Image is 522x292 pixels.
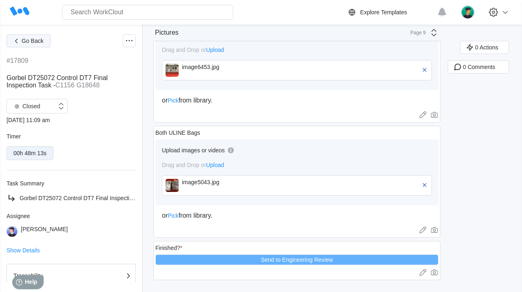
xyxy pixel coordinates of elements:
div: Send to Engineering Review [261,256,333,263]
button: Traceability [7,264,136,288]
div: or from library. [162,212,432,219]
span: Gorbel DT25072 Control DT7 Final Inspection Task - [20,195,153,201]
span: Pick [168,212,178,219]
div: Both ULINE Bags [155,129,200,136]
div: Closed [11,100,40,112]
mark: C1156 [55,82,75,89]
img: user-5.png [7,226,18,237]
button: Show Details [7,247,40,253]
div: Explore Templates [360,9,407,16]
span: Upload [206,47,224,53]
a: Explore Templates [347,7,433,17]
div: Page 9 [405,30,426,36]
div: image5043.jpg [182,179,276,185]
button: 0 Actions [460,41,509,54]
span: Upload [206,162,224,168]
div: 00h 48m 13s [13,150,46,156]
div: Assignee [7,213,136,219]
span: 0 Actions [475,45,498,50]
div: #17809 [7,57,28,65]
span: Pick [168,97,178,104]
div: Pictures [155,29,179,36]
div: [DATE] 11:09 am [7,117,136,123]
div: Finished? [155,245,182,251]
div: Upload images or videos [162,147,225,154]
img: user.png [461,5,475,19]
button: 0 Comments [448,60,509,74]
span: Drag and Drop or [162,47,224,53]
span: Gorbel DT25072 Control DT7 Final Inspection Task - [7,74,108,89]
button: Go Back [7,34,51,47]
a: Gorbel DT25072 Control DT7 Final Inspection Task - [7,193,136,203]
div: or from library. [162,97,432,104]
img: image5043.jpg [166,179,179,192]
div: [PERSON_NAME] [21,226,68,237]
input: Search WorkClout [62,5,233,20]
span: Go Back [22,38,44,44]
div: Task Summary [7,180,136,187]
img: image6453.jpg [166,64,179,77]
mark: G18648 [76,82,100,89]
span: Drag and Drop or [162,162,224,168]
span: 0 Comments [463,64,495,70]
div: Timer [7,133,136,140]
div: image6453.jpg [182,64,276,70]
